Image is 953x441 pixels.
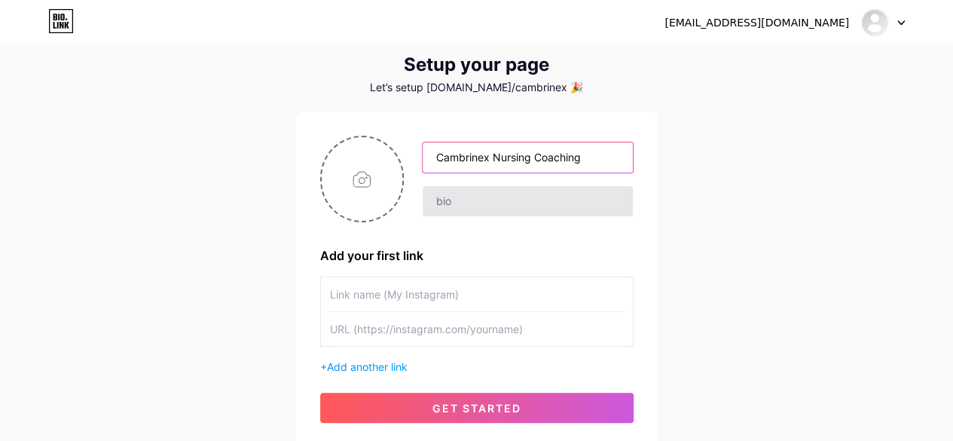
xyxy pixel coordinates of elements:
input: bio [423,186,632,216]
div: [EMAIL_ADDRESS][DOMAIN_NAME] [664,15,849,31]
div: Setup your page [296,54,658,75]
div: + [320,359,634,375]
span: get started [432,402,521,415]
input: URL (https://instagram.com/yourname) [330,312,624,346]
input: Your name [423,142,632,173]
span: Add another link [327,360,408,373]
div: Let’s setup [DOMAIN_NAME]/cambrinex 🎉 [296,81,658,93]
div: Add your first link [320,247,634,265]
input: Link name (My Instagram) [330,277,624,311]
button: get started [320,393,634,423]
img: cambrinex [860,8,889,37]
